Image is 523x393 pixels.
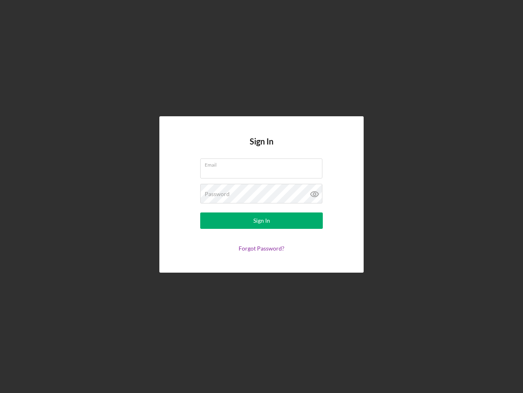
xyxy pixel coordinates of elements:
button: Sign In [200,212,323,229]
label: Email [205,159,322,168]
a: Forgot Password? [239,245,284,252]
div: Sign In [253,212,270,229]
label: Password [205,191,230,197]
h4: Sign In [250,137,273,158]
